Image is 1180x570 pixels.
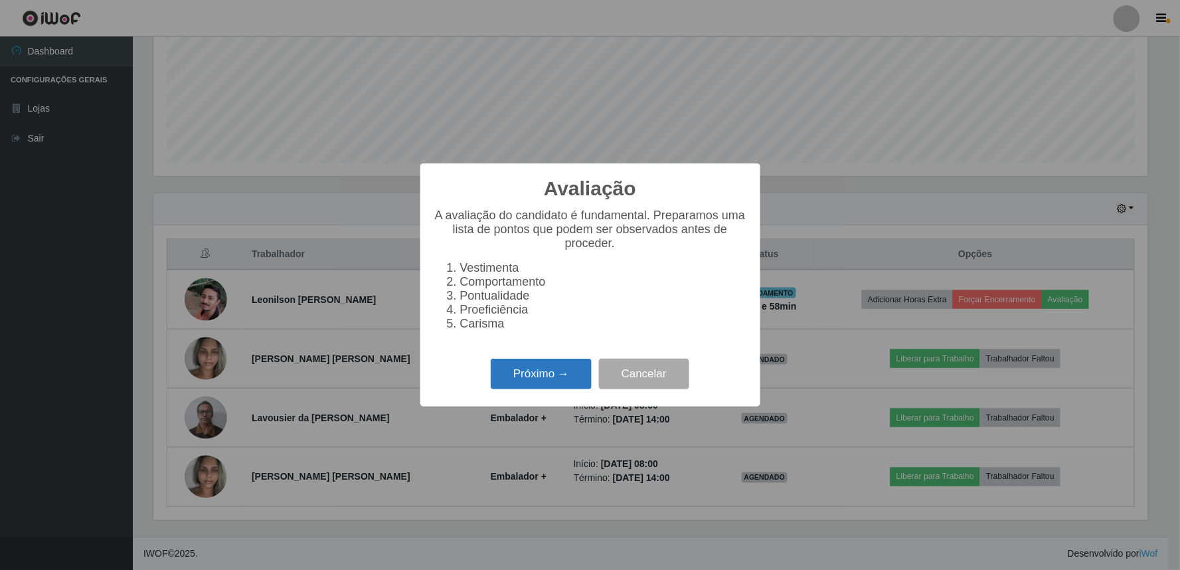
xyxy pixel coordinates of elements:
button: Próximo → [491,359,592,390]
li: Vestimenta [460,261,747,275]
p: A avaliação do candidato é fundamental. Preparamos uma lista de pontos que podem ser observados a... [434,209,747,250]
li: Proeficiência [460,303,747,317]
li: Carisma [460,317,747,331]
li: Pontualidade [460,289,747,303]
h2: Avaliação [544,177,636,201]
li: Comportamento [460,275,747,289]
button: Cancelar [599,359,689,390]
